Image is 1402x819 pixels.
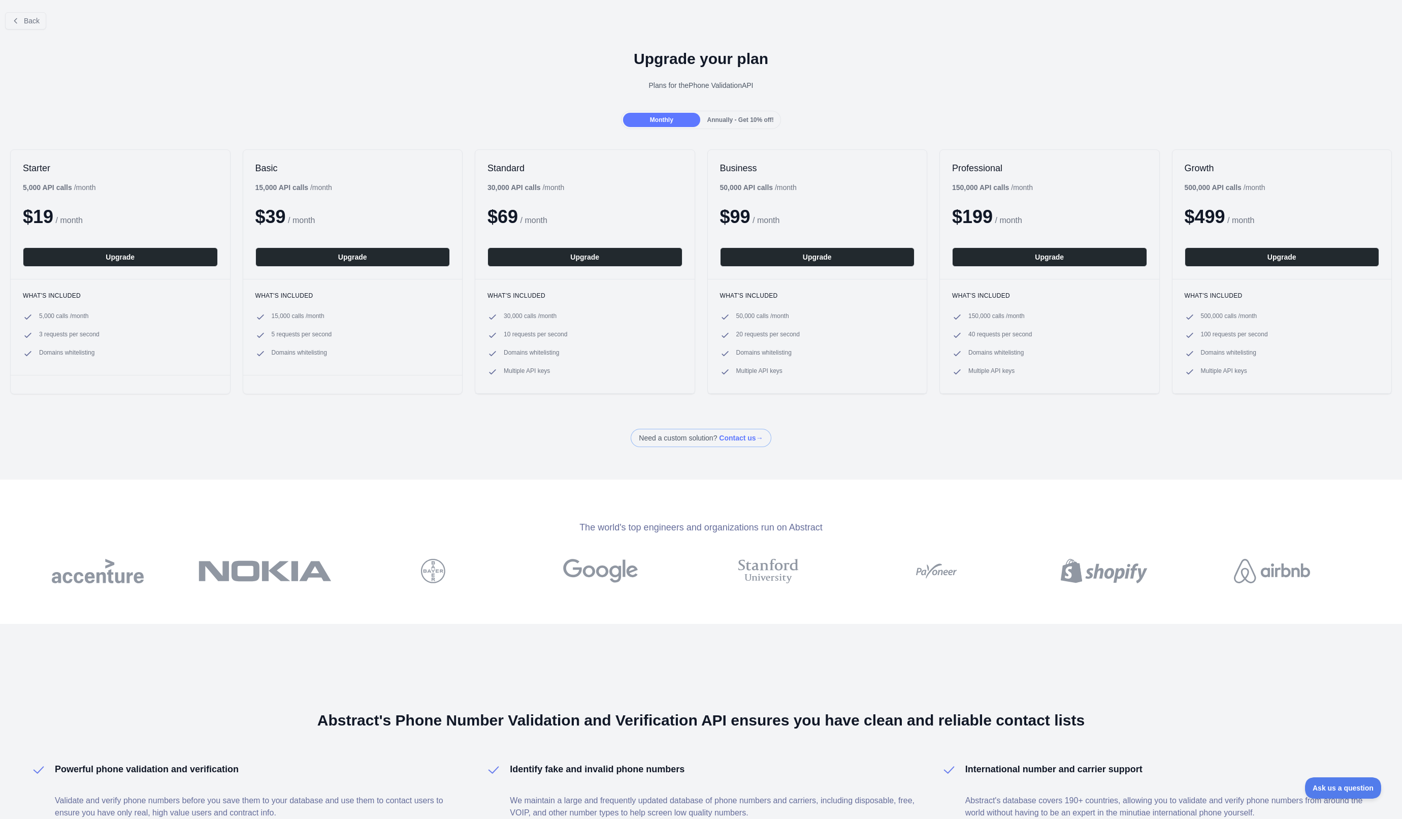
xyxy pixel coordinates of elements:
[720,247,915,267] button: Upgrade
[952,206,993,227] span: $ 199
[1305,777,1382,799] iframe: Toggle Customer Support
[487,247,682,267] button: Upgrade
[952,247,1147,267] button: Upgrade
[753,216,779,225] span: / month
[720,206,751,227] span: $ 99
